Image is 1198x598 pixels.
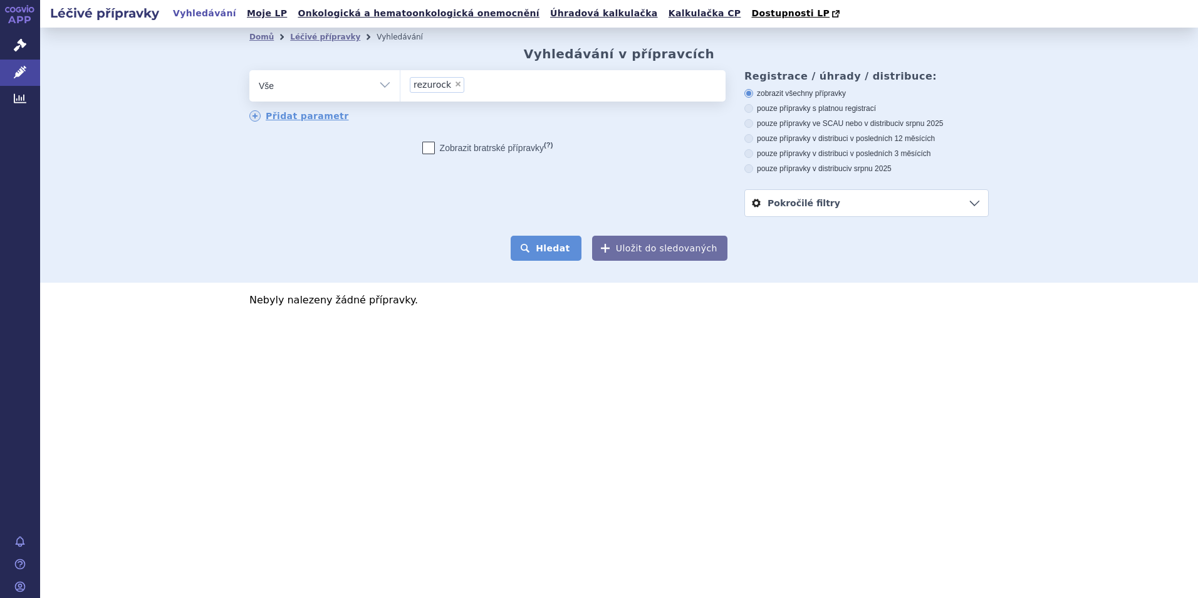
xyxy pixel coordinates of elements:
label: Zobrazit bratrské přípravky [422,142,553,154]
span: v srpnu 2025 [848,164,891,173]
a: Dostupnosti LP [747,5,846,23]
abbr: (?) [544,141,553,149]
label: pouze přípravky ve SCAU nebo v distribuci [744,118,989,129]
a: Onkologická a hematoonkologická onemocnění [294,5,543,22]
a: Léčivé přípravky [290,33,360,41]
a: Přidat parametr [249,110,349,122]
a: Kalkulačka CP [665,5,745,22]
label: pouze přípravky v distribuci v posledních 12 měsících [744,134,989,144]
a: Pokročilé filtry [745,190,988,216]
label: zobrazit všechny přípravky [744,88,989,98]
h2: Léčivé přípravky [40,4,169,22]
label: pouze přípravky v distribuci v posledních 3 měsících [744,149,989,159]
a: Moje LP [243,5,291,22]
a: Domů [249,33,274,41]
h2: Vyhledávání v přípravcích [524,46,715,61]
label: pouze přípravky v distribuci [744,164,989,174]
span: rezurock [414,80,451,89]
a: Úhradová kalkulačka [546,5,662,22]
span: v srpnu 2025 [900,119,943,128]
li: Vyhledávání [377,28,439,46]
p: Nebyly nalezeny žádné přípravky. [249,295,989,305]
span: Dostupnosti LP [751,8,830,18]
button: Uložit do sledovaných [592,236,727,261]
input: rezurock [468,76,475,92]
label: pouze přípravky s platnou registrací [744,103,989,113]
a: Vyhledávání [169,5,240,22]
span: × [454,80,462,88]
h3: Registrace / úhrady / distribuce: [744,70,989,82]
button: Hledat [511,236,581,261]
